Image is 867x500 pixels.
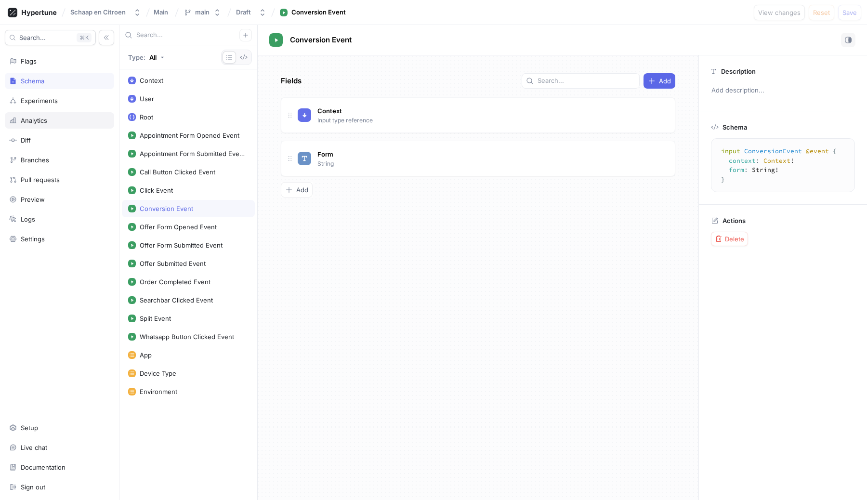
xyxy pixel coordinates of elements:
p: String [317,159,334,168]
div: Conversion Event [140,205,193,212]
span: Search... [19,35,46,40]
div: Environment [140,388,177,395]
div: Conversion Event [291,8,346,17]
div: Settings [21,235,45,243]
div: Call Button Clicked Event [140,168,215,176]
div: User [140,95,154,103]
div: Schaap en Citroen [70,8,126,16]
div: Root [140,113,153,121]
span: Save [842,10,857,15]
div: Context [140,77,163,84]
div: Schema [21,77,44,85]
div: Setup [21,424,38,432]
div: Device Type [140,369,176,377]
p: Actions [722,217,746,224]
div: Analytics [21,117,47,124]
span: Context [317,107,342,115]
div: Split Event [140,315,171,322]
div: Experiments [21,97,58,105]
div: Pull requests [21,176,60,184]
div: Order Completed Event [140,278,210,286]
div: App [140,351,152,359]
span: Form [317,150,333,158]
div: Diff [21,136,31,144]
div: Draft [236,8,251,16]
div: Branches [21,156,49,164]
span: Add [659,78,671,84]
button: Delete [711,232,748,246]
input: Search... [538,76,635,86]
div: Appointment Form Submitted Event [140,150,245,158]
div: Offer Form Submitted Event [140,241,223,249]
div: All [149,53,157,61]
div: Appointment Form Opened Event [140,132,239,139]
button: Save [838,5,861,20]
button: Add [644,73,675,89]
span: Conversion Event [290,36,352,44]
div: Offer Form Opened Event [140,223,217,231]
button: Search...K [5,30,96,45]
p: Input type reference [317,116,373,125]
div: Searchbar Clicked Event [140,296,213,304]
input: Search... [136,30,239,40]
div: Flags [21,57,37,65]
p: Schema [722,123,747,131]
button: Type: All [125,49,168,66]
p: Fields [281,76,302,87]
div: Click Event [140,186,173,194]
span: Reset [813,10,830,15]
div: Logs [21,215,35,223]
div: Whatsapp Button Clicked Event [140,333,234,341]
div: Documentation [21,463,66,471]
button: main [180,4,225,20]
div: Preview [21,196,45,203]
button: Draft [232,4,270,20]
span: Delete [725,236,744,242]
div: main [195,8,210,16]
span: View changes [758,10,801,15]
p: Add description... [707,82,859,99]
a: Documentation [5,459,114,475]
div: K [77,33,92,42]
button: Reset [809,5,834,20]
button: Schaap en Citroen [66,4,145,20]
button: Add [281,182,313,197]
span: Main [154,9,168,15]
p: Description [721,67,756,75]
span: Add [296,187,308,193]
div: Sign out [21,483,45,491]
textarea: input ConversionEvent @event { context: Context! form: String! } [715,143,851,188]
p: Type: [128,53,145,61]
div: Offer Submitted Event [140,260,206,267]
button: View changes [754,5,805,20]
div: Live chat [21,444,47,451]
